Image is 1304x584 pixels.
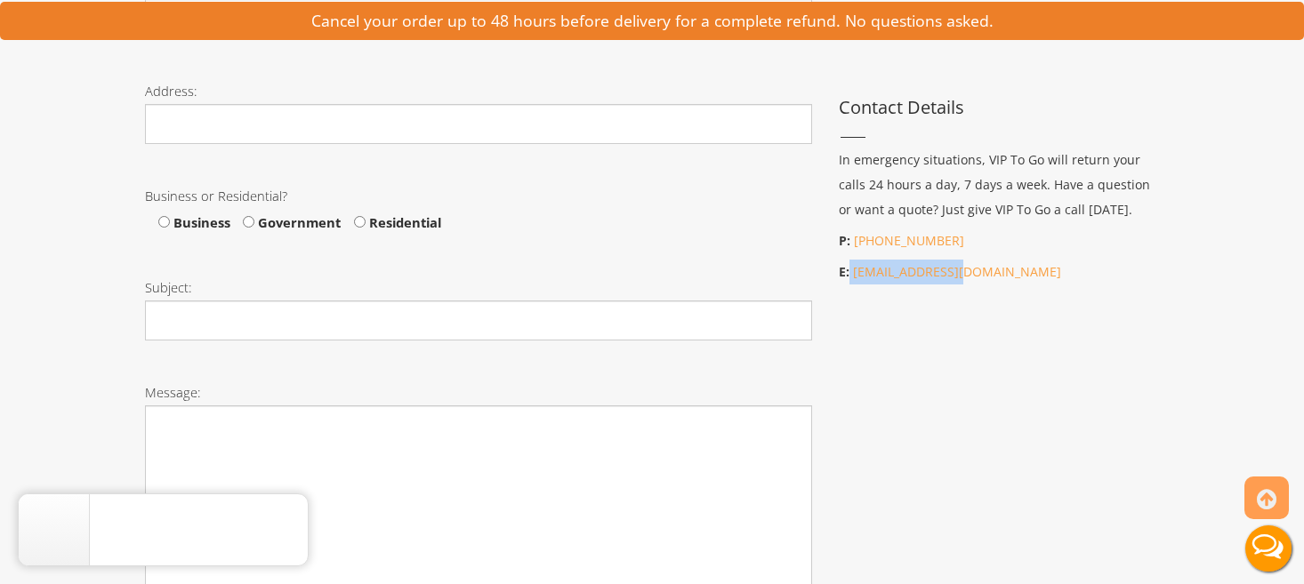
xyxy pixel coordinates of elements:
span: Residential [366,213,441,231]
a: [EMAIL_ADDRESS][DOMAIN_NAME] [853,263,1061,280]
p: In emergency situations, VIP To Go will return your calls 24 hours a day, 7 days a week. Have a q... [839,148,1159,222]
a: [PHONE_NUMBER] [854,232,964,249]
b: E: [839,263,849,280]
span: Government [254,213,341,231]
b: P: [839,232,850,249]
span: Business [170,213,230,231]
button: Live Chat [1233,513,1304,584]
h3: Contact Details [839,98,1159,117]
